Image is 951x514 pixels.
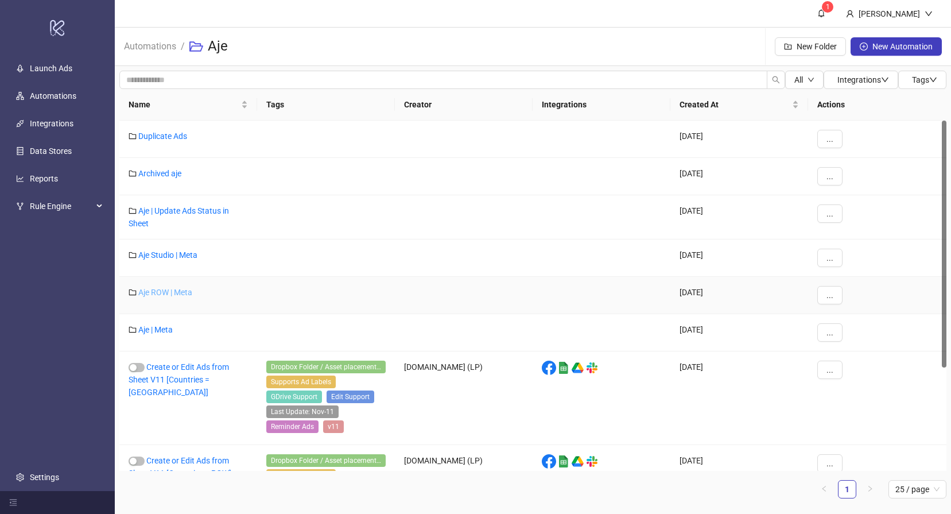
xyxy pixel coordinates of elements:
span: folder [129,207,137,215]
span: ... [826,365,833,374]
a: Create or Edit Ads from Sheet V11 [Countries = [GEOGRAPHIC_DATA]] [129,362,229,397]
span: New Folder [797,42,837,51]
span: folder [129,326,137,334]
a: Duplicate Ads [138,132,187,141]
span: Integrations [837,75,889,84]
span: ... [826,459,833,468]
div: [PERSON_NAME] [854,7,925,20]
a: Aje Studio | Meta [138,250,197,260]
span: 25 / page [895,481,940,498]
span: folder [129,251,137,259]
span: GDrive Support [266,391,322,403]
span: Last Update: Nov-11 [266,405,339,418]
th: Tags [257,89,395,121]
span: menu-fold [9,498,17,507]
span: folder-add [784,42,792,51]
span: left [821,485,828,492]
div: [DATE] [670,121,808,158]
button: Integrationsdown [824,71,898,89]
span: Reminder Ads [266,420,319,433]
span: search [772,76,780,84]
span: down [808,76,814,83]
button: ... [817,130,843,148]
a: Automations [30,91,76,101]
span: plus-circle [860,42,868,51]
button: left [815,480,833,498]
div: [DATE] [670,314,808,351]
div: [DATE] [670,351,808,445]
button: ... [817,204,843,223]
button: ... [817,249,843,267]
li: / [181,28,185,65]
span: down [925,10,933,18]
th: Name [119,89,257,121]
a: 1 [839,481,856,498]
span: folder-open [189,40,203,53]
div: Page Size [888,480,946,498]
span: Edit Support [327,391,374,403]
button: New Automation [851,37,942,56]
th: Creator [395,89,533,121]
span: ... [826,172,833,181]
span: ... [826,328,833,337]
span: ... [826,291,833,300]
button: ... [817,286,843,304]
a: Aje | Update Ads Status in Sheet [129,206,229,228]
button: right [861,480,879,498]
th: Actions [808,89,946,121]
span: folder [129,169,137,177]
button: Tagsdown [898,71,946,89]
a: Settings [30,473,59,482]
span: Rule Engine [30,195,93,218]
span: folder [129,132,137,140]
th: Integrations [533,89,670,121]
span: 1 [826,3,830,11]
li: Next Page [861,480,879,498]
a: Reports [30,174,58,183]
span: Dropbox Folder / Asset placement detection [266,361,386,373]
span: bell [817,9,825,17]
button: Alldown [785,71,824,89]
span: Tags [912,75,937,84]
a: Automations [122,39,178,52]
span: ... [826,134,833,144]
span: folder [129,288,137,296]
button: ... [817,454,843,473]
button: ... [817,323,843,342]
span: ... [826,253,833,262]
span: New Automation [872,42,933,51]
a: Aje | Meta [138,325,173,334]
sup: 1 [822,1,833,13]
span: All [794,75,803,84]
span: fork [16,202,24,210]
button: ... [817,167,843,185]
span: Name [129,98,239,111]
a: Aje ROW | Meta [138,288,192,297]
span: Created At [680,98,790,111]
span: right [867,485,874,492]
span: Dropbox Folder / Asset placement detection [266,454,386,467]
div: [DATE] [670,277,808,314]
a: Integrations [30,119,73,128]
span: user [846,10,854,18]
a: Launch Ads [30,64,72,73]
span: Supports Ad Labels [266,469,336,482]
div: [DOMAIN_NAME] (LP) [395,351,533,445]
a: Archived aje [138,169,181,178]
div: [DATE] [670,195,808,239]
span: ... [826,209,833,218]
a: Create or Edit Ads from Sheet V11 [Countries = ROW] [129,456,231,478]
li: Previous Page [815,480,833,498]
a: Data Stores [30,146,72,156]
span: down [929,76,937,84]
span: down [881,76,889,84]
span: v11 [323,420,344,433]
span: Supports Ad Labels [266,376,336,388]
button: ... [817,361,843,379]
th: Created At [670,89,808,121]
h3: Aje [208,37,228,56]
div: [DATE] [670,158,808,195]
div: [DATE] [670,239,808,277]
button: New Folder [775,37,846,56]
